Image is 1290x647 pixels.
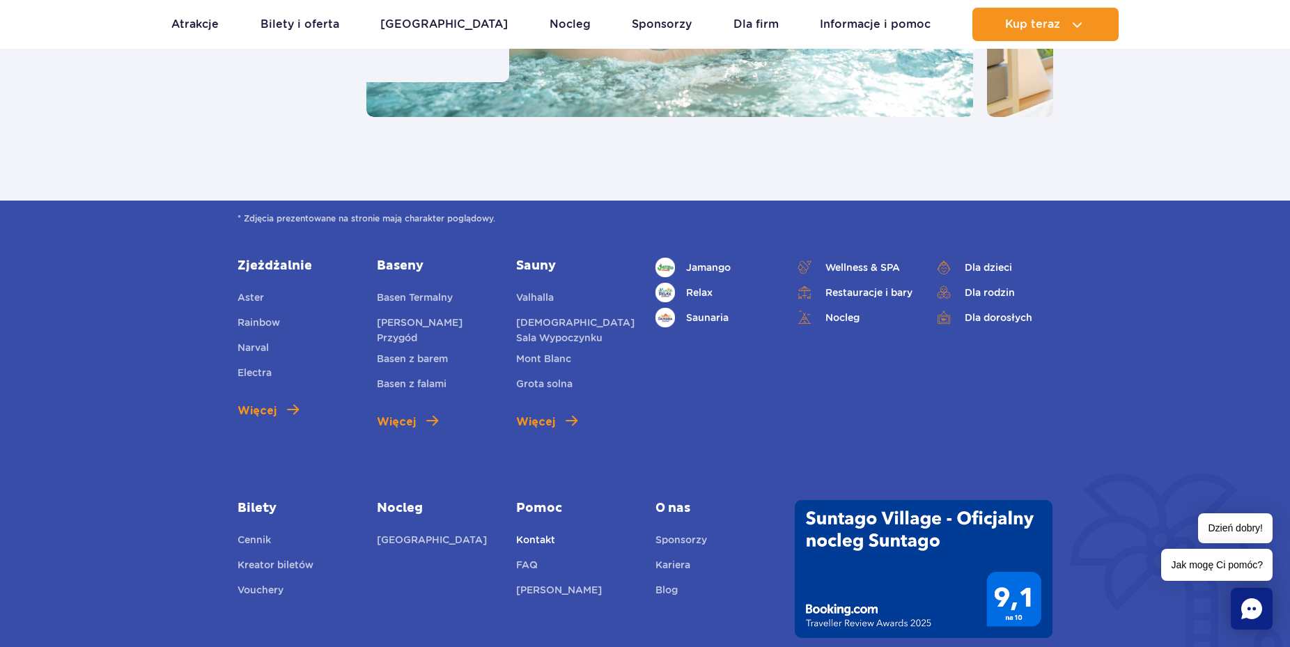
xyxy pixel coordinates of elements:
a: Saunaria [655,308,774,327]
a: Więcej [238,403,299,419]
a: Relax [655,283,774,302]
a: Basen z falami [377,376,446,396]
span: Dzień dobry! [1198,513,1273,543]
a: Zjeżdżalnie [238,258,356,274]
span: Narval [238,342,269,353]
span: Jak mogę Ci pomóc? [1161,549,1273,581]
a: Basen z barem [377,351,448,371]
a: Kariera [655,557,690,577]
span: Aster [238,292,264,303]
a: Pomoc [516,500,635,517]
a: Bilety [238,500,356,517]
a: Sponsorzy [655,532,707,552]
a: Kreator biletów [238,557,313,577]
a: Nocleg [377,500,495,517]
a: Rainbow [238,315,280,334]
span: Więcej [377,414,416,430]
a: [GEOGRAPHIC_DATA] [377,532,487,552]
a: Vouchery [238,582,283,602]
a: Grota solna [516,376,573,396]
a: Dla dorosłych [934,308,1052,327]
span: Kup teraz [1005,18,1060,31]
a: Wellness & SPA [795,258,913,277]
a: [GEOGRAPHIC_DATA] [380,8,508,41]
a: Kontakt [516,532,555,552]
a: Atrakcje [171,8,219,41]
a: Valhalla [516,290,554,309]
a: [DEMOGRAPHIC_DATA] Sala Wypoczynku [516,315,635,345]
span: * Zdjęcia prezentowane na stronie mają charakter poglądowy. [238,212,1053,226]
a: Nocleg [795,308,913,327]
a: [PERSON_NAME] Przygód [377,315,495,345]
a: Blog [655,582,678,602]
a: Więcej [377,414,438,430]
a: Dla firm [733,8,779,41]
span: O nas [655,500,774,517]
a: Mont Blanc [516,351,571,371]
a: Electra [238,365,272,384]
a: Restauracje i bary [795,283,913,302]
a: Narval [238,340,269,359]
button: Kup teraz [972,8,1119,41]
span: Valhalla [516,292,554,303]
img: Traveller Review Awards 2025' od Booking.com dla Suntago Village - wynik 9.1/10 [795,500,1052,638]
a: Nocleg [550,8,591,41]
a: Informacje i pomoc [820,8,931,41]
a: Bilety i oferta [261,8,339,41]
a: Sponsorzy [632,8,692,41]
span: Więcej [238,403,277,419]
span: Wellness & SPA [825,260,900,275]
span: Więcej [516,414,555,430]
a: Dla dzieci [934,258,1052,277]
a: [PERSON_NAME] [516,582,602,602]
a: Sauny [516,258,635,274]
a: Cennik [238,532,271,552]
a: Baseny [377,258,495,274]
a: Basen Termalny [377,290,453,309]
a: Aster [238,290,264,309]
a: Dla rodzin [934,283,1052,302]
a: Jamango [655,258,774,277]
div: Chat [1231,588,1273,630]
span: Jamango [686,260,731,275]
span: Rainbow [238,317,280,328]
a: FAQ [516,557,538,577]
a: Więcej [516,414,577,430]
span: Mont Blanc [516,353,571,364]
